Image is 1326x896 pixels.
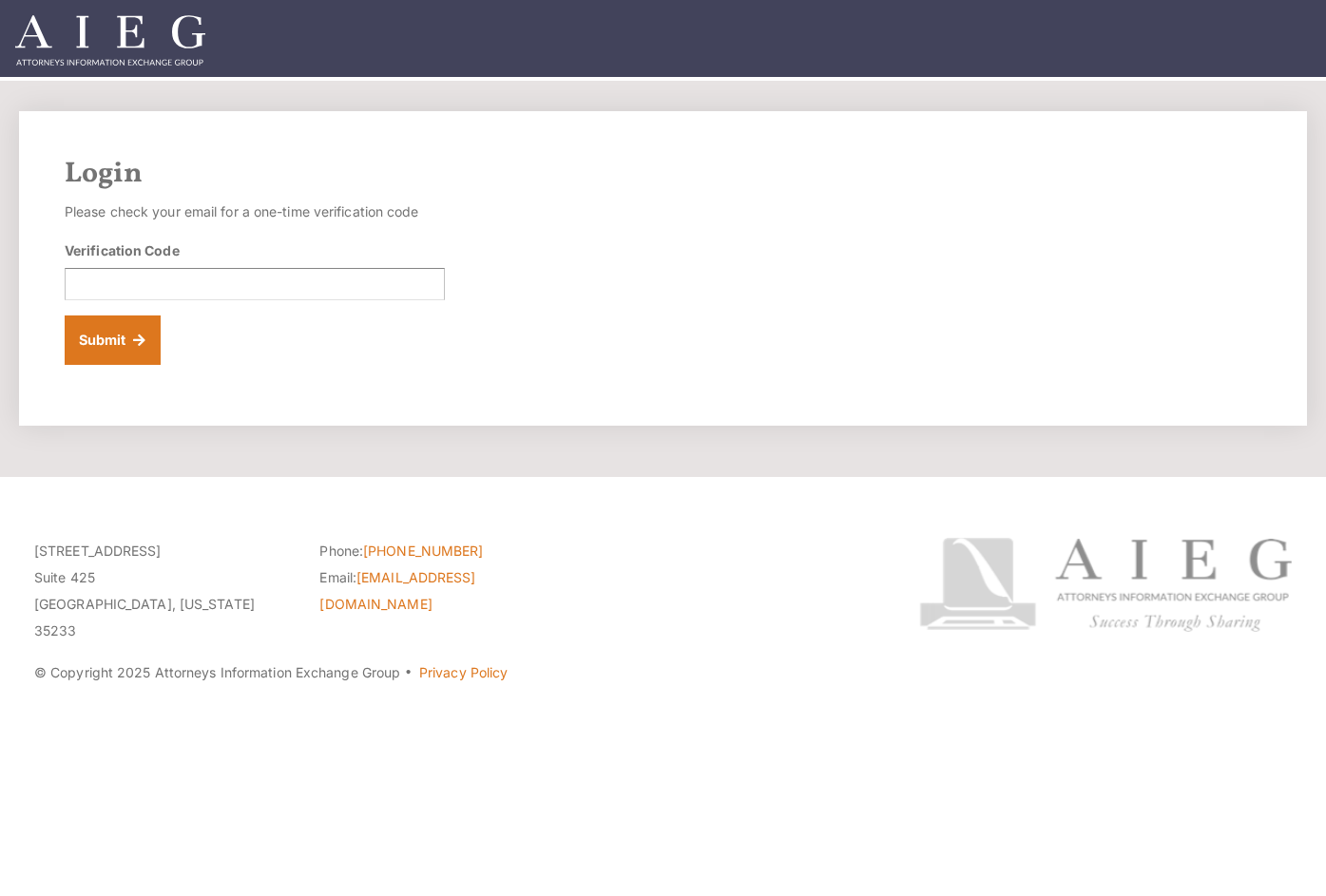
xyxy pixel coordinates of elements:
[363,543,483,559] a: [PHONE_NUMBER]
[65,240,180,260] label: Verification Code
[419,664,508,680] a: Privacy Policy
[319,569,475,612] a: [EMAIL_ADDRESS][DOMAIN_NAME]
[919,538,1292,632] img: Attorneys Information Exchange Group logo
[65,315,161,365] button: Submit
[65,199,445,225] p: Please check your email for a one-time verification code
[65,157,1261,191] h2: Login
[34,538,291,644] p: [STREET_ADDRESS] Suite 425 [GEOGRAPHIC_DATA], [US_STATE] 35233
[319,538,576,564] li: Phone:
[34,659,862,686] p: © Copyright 2025 Attorneys Information Exchange Group
[319,564,576,618] li: Email:
[15,15,205,66] img: Attorneys Information Exchange Group
[404,672,413,681] span: ·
